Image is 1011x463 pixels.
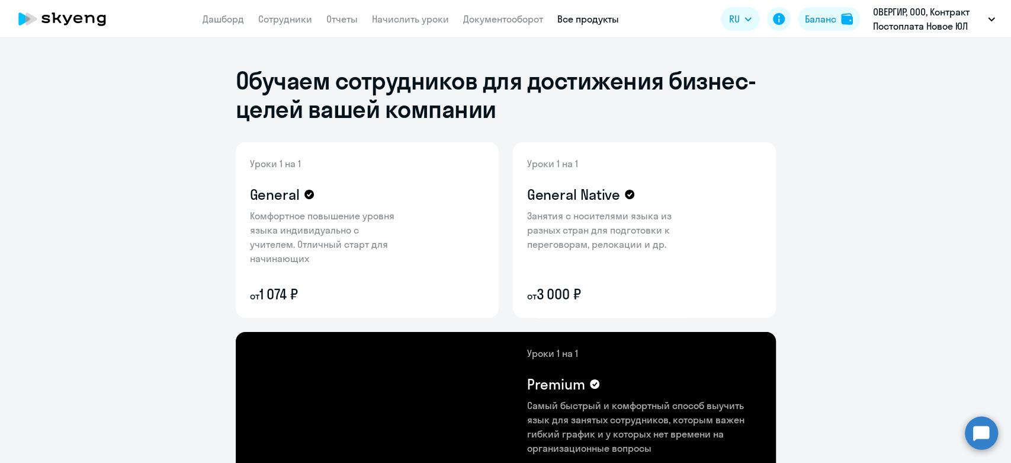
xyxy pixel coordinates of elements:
[527,209,681,251] p: Занятия с носителями языка из разных стран для подготовки к переговорам, релокации и др.
[798,7,860,31] button: Балансbalance
[250,285,404,304] p: 1 074 ₽
[721,7,760,31] button: RU
[873,5,983,33] p: ОВЕРГИР, ООО, Контракт Постоплата Новое ЮЛ
[326,13,358,25] a: Отчеты
[250,290,259,302] small: от
[250,157,404,171] p: Уроки 1 на 1
[527,285,681,304] p: 3 000 ₽
[250,209,404,266] p: Комфортное повышение уровня языка индивидуально с учителем. Отличный старт для начинающих
[463,13,543,25] a: Документооборот
[729,12,740,26] span: RU
[527,157,681,171] p: Уроки 1 на 1
[250,185,300,204] h4: General
[527,346,762,360] p: Уроки 1 на 1
[513,142,699,318] img: general-native-content-bg.png
[236,142,414,318] img: general-content-bg.png
[258,13,312,25] a: Сотрудники
[805,12,836,26] div: Баланс
[236,66,776,123] h1: Обучаем сотрудников для достижения бизнес-целей вашей компании
[372,13,449,25] a: Начислить уроки
[527,290,537,302] small: от
[841,13,853,25] img: balance
[527,185,621,204] h4: General Native
[527,375,585,394] h4: Premium
[557,13,619,25] a: Все продукты
[203,13,244,25] a: Дашборд
[867,5,1001,33] button: ОВЕРГИР, ООО, Контракт Постоплата Новое ЮЛ
[527,398,762,455] p: Самый быстрый и комфортный способ выучить язык для занятых сотрудников, которым важен гибкий граф...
